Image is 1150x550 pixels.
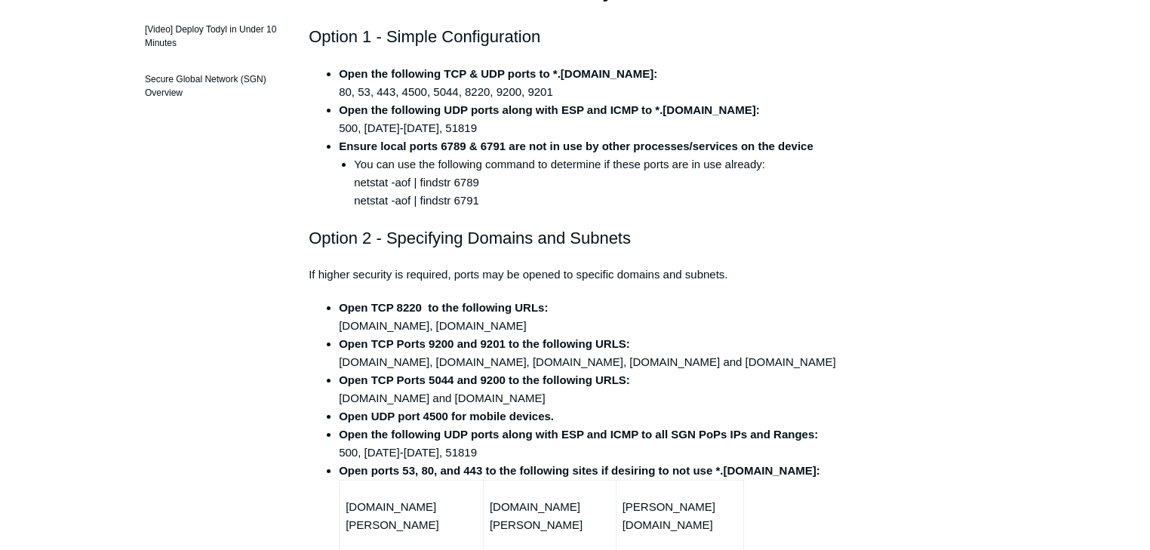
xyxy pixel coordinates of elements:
[309,266,841,284] p: If higher security is required, ports may be opened to specific domains and subnets.
[339,426,841,462] li: 500, [DATE]-[DATE], 51819
[339,373,630,386] strong: Open TCP Ports 5044 and 9200 to the following URLS:
[339,301,548,314] strong: Open TCP 8220 to the following URLs:
[354,155,841,210] li: You can use the following command to determine if these ports are in use already: netstat -aof | ...
[309,23,841,50] h2: Option 1 - Simple Configuration
[339,428,818,441] strong: Open the following UDP ports along with ESP and ICMP to all SGN PoPs IPs and Ranges:
[339,101,841,137] li: 500, [DATE]-[DATE], 51819
[339,299,841,335] li: [DOMAIN_NAME], [DOMAIN_NAME]
[339,65,841,101] li: 80, 53, 443, 4500, 5044, 8220, 9200, 9201
[490,498,610,534] p: [DOMAIN_NAME][PERSON_NAME]
[137,15,286,57] a: [Video] Deploy Todyl in Under 10 Minutes
[309,225,841,251] h2: Option 2 - Specifying Domains and Subnets
[339,67,657,80] strong: Open the following TCP & UDP ports to *.[DOMAIN_NAME]:
[339,371,841,407] li: [DOMAIN_NAME] and [DOMAIN_NAME]
[339,410,554,422] strong: Open UDP port 4500 for mobile devices.
[339,103,760,116] strong: Open the following UDP ports along with ESP and ICMP to *.[DOMAIN_NAME]:
[623,498,737,534] p: [PERSON_NAME][DOMAIN_NAME]
[137,65,286,107] a: Secure Global Network (SGN) Overview
[339,140,813,152] strong: Ensure local ports 6789 & 6791 are not in use by other processes/services on the device
[339,337,630,350] strong: Open TCP Ports 9200 and 9201 to the following URLS:
[339,464,820,477] strong: Open ports 53, 80, and 443 to the following sites if desiring to not use *.[DOMAIN_NAME]:
[339,335,841,371] li: [DOMAIN_NAME], [DOMAIN_NAME], [DOMAIN_NAME], [DOMAIN_NAME] and [DOMAIN_NAME]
